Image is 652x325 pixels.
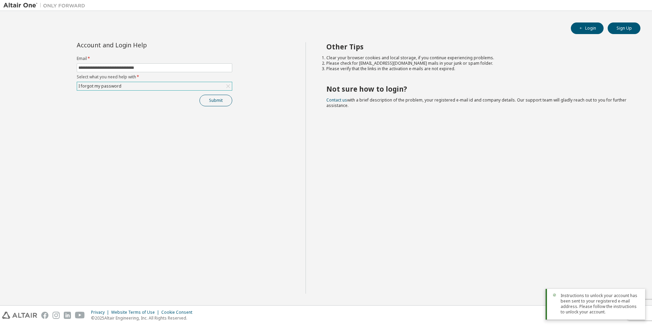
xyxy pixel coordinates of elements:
label: Email [77,56,232,61]
img: linkedin.svg [64,312,71,319]
img: facebook.svg [41,312,48,319]
img: Altair One [3,2,89,9]
li: Please verify that the links in the activation e-mails are not expired. [326,66,628,72]
span: Instructions to unlock your account has been sent to your registered e-mail address. Please follo... [561,293,640,315]
img: altair_logo.svg [2,312,37,319]
span: with a brief description of the problem, your registered e-mail id and company details. Our suppo... [326,97,626,108]
h2: Other Tips [326,42,628,51]
div: I forgot my password [77,82,232,90]
button: Login [571,22,604,34]
div: Cookie Consent [161,310,196,315]
button: Submit [199,95,232,106]
button: Sign Up [608,22,640,34]
div: Website Terms of Use [111,310,161,315]
label: Select what you need help with [77,74,232,80]
div: Privacy [91,310,111,315]
li: Clear your browser cookies and local storage, if you continue experiencing problems. [326,55,628,61]
li: Please check for [EMAIL_ADDRESS][DOMAIN_NAME] mails in your junk or spam folder. [326,61,628,66]
div: I forgot my password [77,82,122,90]
img: youtube.svg [75,312,85,319]
img: instagram.svg [53,312,60,319]
p: © 2025 Altair Engineering, Inc. All Rights Reserved. [91,315,196,321]
h2: Not sure how to login? [326,84,628,93]
div: Account and Login Help [77,42,201,48]
a: Contact us [326,97,347,103]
